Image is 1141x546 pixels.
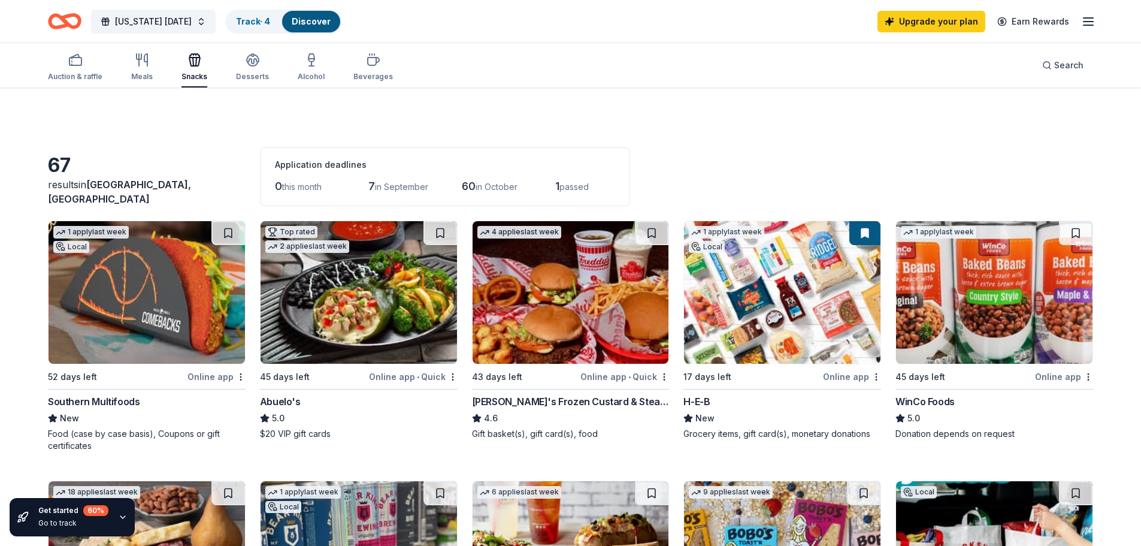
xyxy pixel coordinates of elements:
[272,411,285,426] span: 5.0
[53,226,129,239] div: 1 apply last week
[260,370,310,384] div: 45 days left
[580,369,669,384] div: Online app Quick
[298,72,325,82] div: Alcohol
[83,505,108,516] div: 60 %
[181,72,207,82] div: Snacks
[472,370,522,384] div: 43 days left
[895,428,1093,440] div: Donation depends on request
[48,177,246,206] div: results
[236,72,269,82] div: Desserts
[181,48,207,88] button: Snacks
[1035,369,1093,384] div: Online app
[236,48,269,88] button: Desserts
[260,428,458,440] div: $20 VIP gift cards
[298,48,325,88] button: Alcohol
[683,370,731,384] div: 17 days left
[236,16,270,26] a: Track· 4
[53,241,89,253] div: Local
[115,14,192,29] span: [US_STATE] [DATE]
[131,48,153,88] button: Meals
[417,372,419,382] span: •
[901,486,937,498] div: Local
[683,221,881,440] a: Image for H-E-B1 applylast weekLocal17 days leftOnline appH-E-BNewGrocery items, gift card(s), mo...
[990,11,1076,32] a: Earn Rewards
[282,182,322,192] span: this month
[48,7,81,35] a: Home
[369,369,458,384] div: Online app Quick
[53,486,140,499] div: 18 applies last week
[353,72,393,82] div: Beverages
[689,241,725,253] div: Local
[353,48,393,88] button: Beverages
[895,370,945,384] div: 45 days left
[476,182,517,192] span: in October
[49,221,245,364] img: Image for Southern Multifoods
[375,182,428,192] span: in September
[823,369,881,384] div: Online app
[48,370,97,384] div: 52 days left
[48,394,140,409] div: Southern Multifoods
[265,501,301,513] div: Local
[477,226,561,239] div: 4 applies last week
[1054,58,1084,73] span: Search
[275,158,615,172] div: Application deadlines
[559,182,589,192] span: passed
[477,486,561,499] div: 6 applies last week
[48,48,102,88] button: Auction & raffle
[265,226,317,238] div: Top rated
[628,372,631,382] span: •
[131,72,153,82] div: Meals
[462,180,476,192] span: 60
[684,221,880,364] img: Image for H-E-B
[48,221,246,452] a: Image for Southern Multifoods1 applylast weekLocal52 days leftOnline appSouthern MultifoodsNewFoo...
[48,428,246,452] div: Food (case by case basis), Coupons or gift certificates
[683,428,881,440] div: Grocery items, gift card(s), monetary donations
[472,221,670,440] a: Image for Freddy's Frozen Custard & Steakburgers4 applieslast week43 days leftOnline app•Quick[PE...
[368,180,375,192] span: 7
[261,221,457,364] img: Image for Abuelo's
[473,221,669,364] img: Image for Freddy's Frozen Custard & Steakburgers
[895,394,955,409] div: WinCo Foods
[901,226,976,239] div: 1 apply last week
[695,411,715,426] span: New
[472,394,670,409] div: [PERSON_NAME]'s Frozen Custard & Steakburgers
[260,221,458,440] a: Image for Abuelo's Top rated2 applieslast week45 days leftOnline app•QuickAbuelo's5.0$20 VIP gift...
[472,428,670,440] div: Gift basket(s), gift card(s), food
[91,10,216,34] button: [US_STATE] [DATE]
[689,226,764,239] div: 1 apply last week
[48,72,102,82] div: Auction & raffle
[895,221,1093,440] a: Image for WinCo Foods1 applylast week45 days leftOnline appWinCo Foods5.0Donation depends on request
[48,179,191,205] span: [GEOGRAPHIC_DATA], [GEOGRAPHIC_DATA]
[225,10,341,34] button: Track· 4Discover
[260,394,301,409] div: Abuelo's
[275,180,282,192] span: 0
[38,518,108,528] div: Go to track
[877,11,985,32] a: Upgrade your plan
[292,16,331,26] a: Discover
[689,486,773,499] div: 9 applies last week
[484,411,498,426] span: 4.6
[48,153,246,177] div: 67
[907,411,920,426] span: 5.0
[60,411,79,426] span: New
[896,221,1092,364] img: Image for WinCo Foods
[1033,53,1093,77] button: Search
[187,369,246,384] div: Online app
[683,394,710,409] div: H-E-B
[265,240,349,253] div: 2 applies last week
[555,180,559,192] span: 1
[265,486,341,499] div: 1 apply last week
[48,179,191,205] span: in
[38,505,108,516] div: Get started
